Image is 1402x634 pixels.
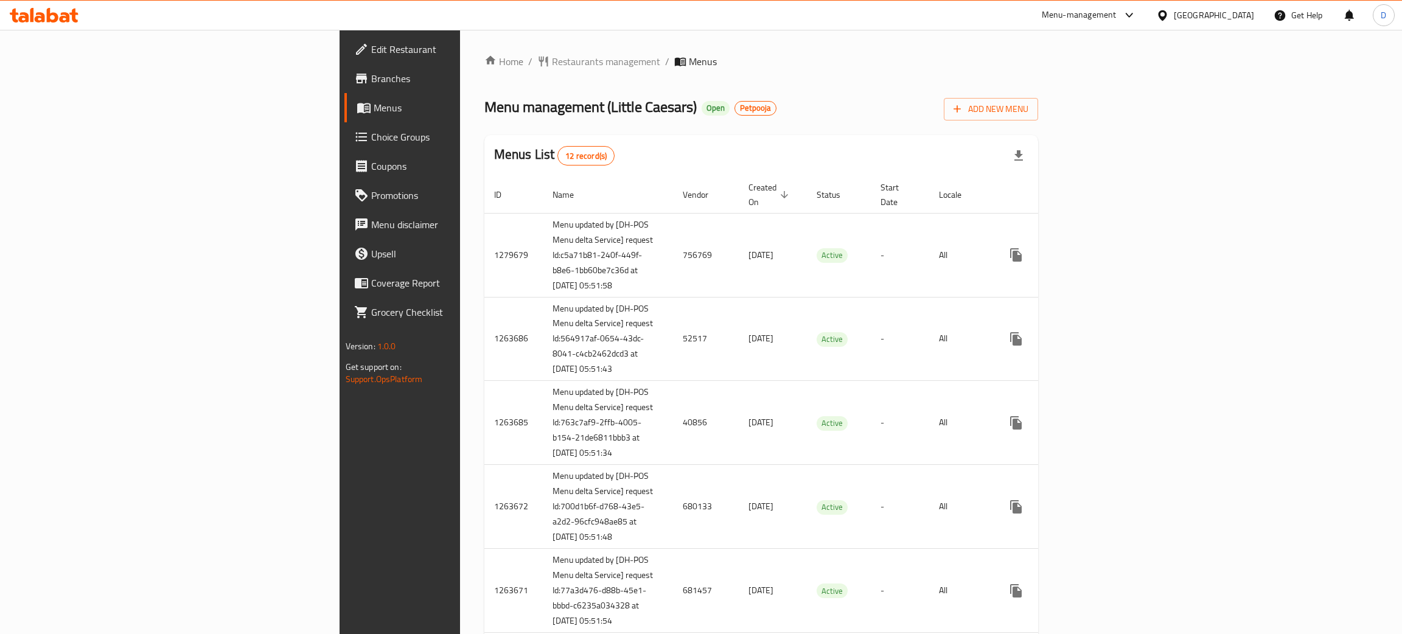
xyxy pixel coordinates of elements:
span: Vendor [683,187,724,202]
a: Coupons [344,152,574,181]
th: Actions [992,176,1128,214]
div: Active [817,500,848,515]
span: Active [817,248,848,262]
div: Active [817,332,848,347]
button: more [1002,240,1031,270]
td: - [871,213,929,297]
div: Total records count [557,146,615,165]
span: [DATE] [748,498,773,514]
td: - [871,549,929,633]
span: Add New Menu [954,102,1028,117]
button: Change Status [1031,576,1060,605]
div: [GEOGRAPHIC_DATA] [1174,9,1254,22]
span: Petpooja [735,103,776,113]
a: Choice Groups [344,122,574,152]
h2: Menus List [494,145,615,165]
td: - [871,381,929,465]
td: 681457 [673,549,739,633]
span: Edit Restaurant [371,42,564,57]
span: Menu disclaimer [371,217,564,232]
span: [DATE] [748,582,773,598]
span: Menu management ( Little Caesars ) [484,93,697,120]
a: Edit Restaurant [344,35,574,64]
span: Active [817,584,848,598]
span: Menus [374,100,564,115]
td: 40856 [673,381,739,465]
td: Menu updated by [DH-POS Menu delta Service] request Id:700d1b6f-d768-43e5-a2d2-96cfc948ae85 at [D... [543,465,673,549]
button: Change Status [1031,240,1060,270]
button: Change Status [1031,324,1060,354]
td: All [929,549,992,633]
span: ID [494,187,517,202]
span: Promotions [371,188,564,203]
span: Active [817,332,848,346]
td: 756769 [673,213,739,297]
span: 1.0.0 [377,338,396,354]
div: Active [817,416,848,431]
a: Restaurants management [537,54,660,69]
a: Menu disclaimer [344,210,574,239]
td: Menu updated by [DH-POS Menu delta Service] request Id:564917af-0654-43dc-8041-c4cb2462dcd3 at [D... [543,297,673,381]
button: Add New Menu [944,98,1038,120]
span: 12 record(s) [558,150,614,162]
span: Branches [371,71,564,86]
td: - [871,297,929,381]
span: Active [817,500,848,514]
a: Grocery Checklist [344,298,574,327]
span: [DATE] [748,414,773,430]
td: Menu updated by [DH-POS Menu delta Service] request Id:c5a71b81-240f-449f-b8e6-1bb60be7c36d at [D... [543,213,673,297]
td: All [929,381,992,465]
span: Upsell [371,246,564,261]
span: Restaurants management [552,54,660,69]
span: Grocery Checklist [371,305,564,319]
span: Created On [748,180,792,209]
a: Branches [344,64,574,93]
span: Coverage Report [371,276,564,290]
nav: breadcrumb [484,54,1039,69]
span: Start Date [881,180,915,209]
div: Menu-management [1042,8,1117,23]
span: Choice Groups [371,130,564,144]
span: Menus [689,54,717,69]
td: Menu updated by [DH-POS Menu delta Service] request Id:763c7af9-2ffb-4005-b154-21de6811bbb3 at [D... [543,381,673,465]
span: [DATE] [748,330,773,346]
div: Active [817,248,848,263]
td: All [929,297,992,381]
a: Support.OpsPlatform [346,371,423,387]
a: Upsell [344,239,574,268]
a: Coverage Report [344,268,574,298]
div: Open [702,101,730,116]
span: Active [817,416,848,430]
span: Open [702,103,730,113]
a: Promotions [344,181,574,210]
td: 680133 [673,465,739,549]
span: Locale [939,187,977,202]
td: All [929,465,992,549]
span: Name [553,187,590,202]
a: Menus [344,93,574,122]
button: more [1002,408,1031,437]
div: Export file [1004,141,1033,170]
button: more [1002,324,1031,354]
li: / [665,54,669,69]
span: Status [817,187,856,202]
span: Get support on: [346,359,402,375]
button: Change Status [1031,492,1060,521]
span: Version: [346,338,375,354]
button: more [1002,492,1031,521]
td: - [871,465,929,549]
button: more [1002,576,1031,605]
td: Menu updated by [DH-POS Menu delta Service] request Id:77a3d476-d88b-45e1-bbbd-c6235a034328 at [D... [543,549,673,633]
span: [DATE] [748,247,773,263]
span: D [1381,9,1386,22]
button: Change Status [1031,408,1060,437]
td: All [929,213,992,297]
span: Coupons [371,159,564,173]
td: 52517 [673,297,739,381]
